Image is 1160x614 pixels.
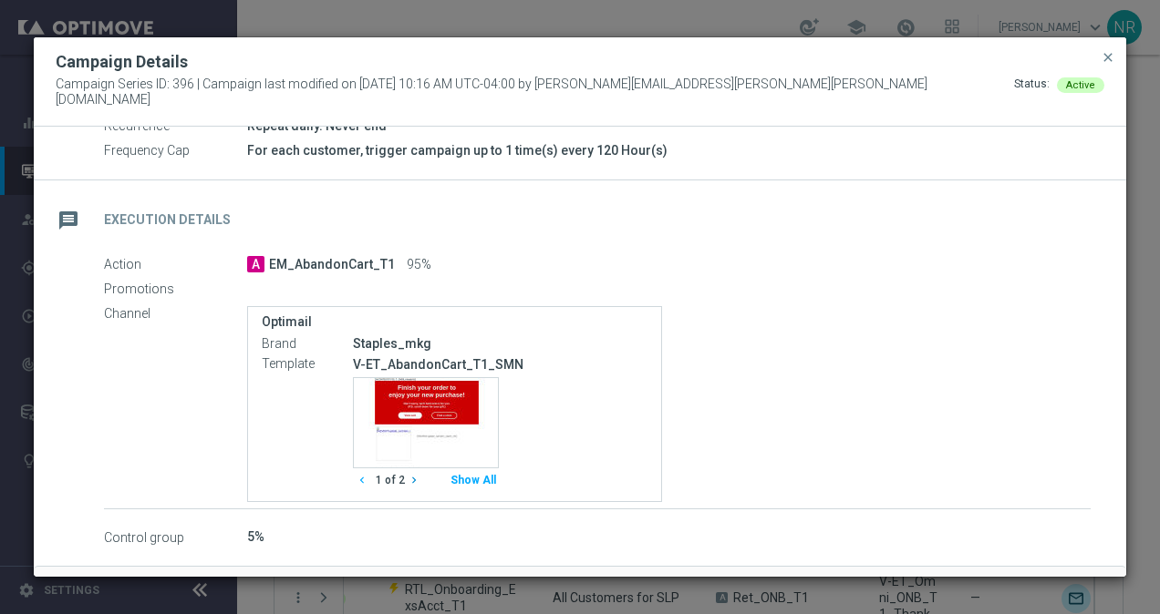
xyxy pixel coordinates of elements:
div: Staples_mkg [353,334,647,353]
button: chevron_left [353,468,376,493]
h2: Campaign Details [56,51,188,73]
i: message [52,204,85,237]
button: Show All [448,468,499,493]
label: Optimail [262,314,647,330]
label: Recurrence [104,118,247,135]
colored-tag: Active [1057,77,1104,91]
label: Control group [104,529,247,546]
span: A [247,256,264,272]
span: Campaign Series ID: 396 | Campaign last modified on [DATE] 10:16 AM UTC-04:00 by [PERSON_NAME][EM... [56,77,1014,107]
label: Promotions [104,281,247,298]
h2: Execution Details [104,211,231,229]
label: Brand [262,336,353,353]
span: 95% [407,257,431,273]
label: Template [262,356,353,373]
label: Frequency Cap [104,143,247,159]
span: Active [1066,79,1095,91]
p: V-ET_AbandonCart_T1_SMN [353,356,647,373]
button: chevron_right [405,468,428,493]
i: chevron_right [408,474,420,486]
span: close [1101,50,1115,65]
label: Channel [104,306,247,322]
i: chevron_left [356,474,368,486]
div: For each customer, trigger campaign up to 1 time(s) every 120 Hour(s) [247,141,1091,159]
span: EM_AbandonCart_T1 [269,257,395,273]
label: Action [104,257,247,273]
span: 1 of 2 [376,473,405,488]
div: 5% [247,527,1091,546]
div: Status: [1014,77,1050,107]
